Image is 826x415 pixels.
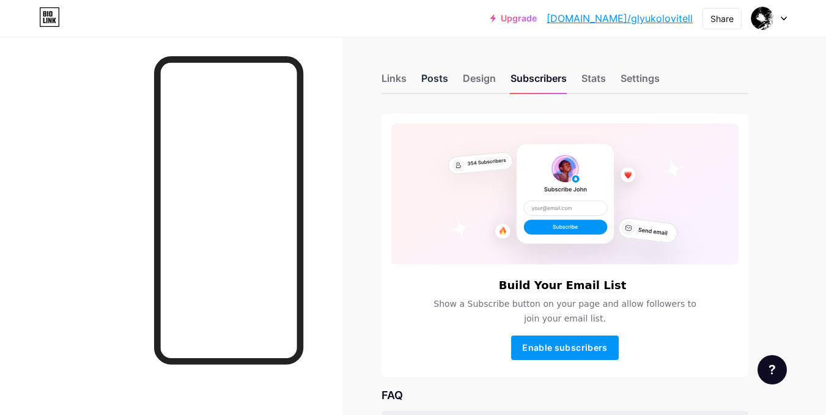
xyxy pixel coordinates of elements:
div: Posts [421,71,448,93]
div: Settings [621,71,660,93]
div: FAQ [382,387,748,403]
div: Subscribers [511,71,567,93]
span: Enable subscribers [522,342,607,353]
a: Upgrade [490,13,537,23]
h6: Build Your Email List [499,279,627,292]
div: Links [382,71,407,93]
div: Stats [581,71,606,93]
button: Enable subscribers [511,336,619,360]
div: Design [463,71,496,93]
img: an6elsky [751,7,774,30]
a: [DOMAIN_NAME]/glyukolovitell [547,11,693,26]
div: Share [710,12,734,25]
span: Show a Subscribe button on your page and allow followers to join your email list. [426,296,704,326]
